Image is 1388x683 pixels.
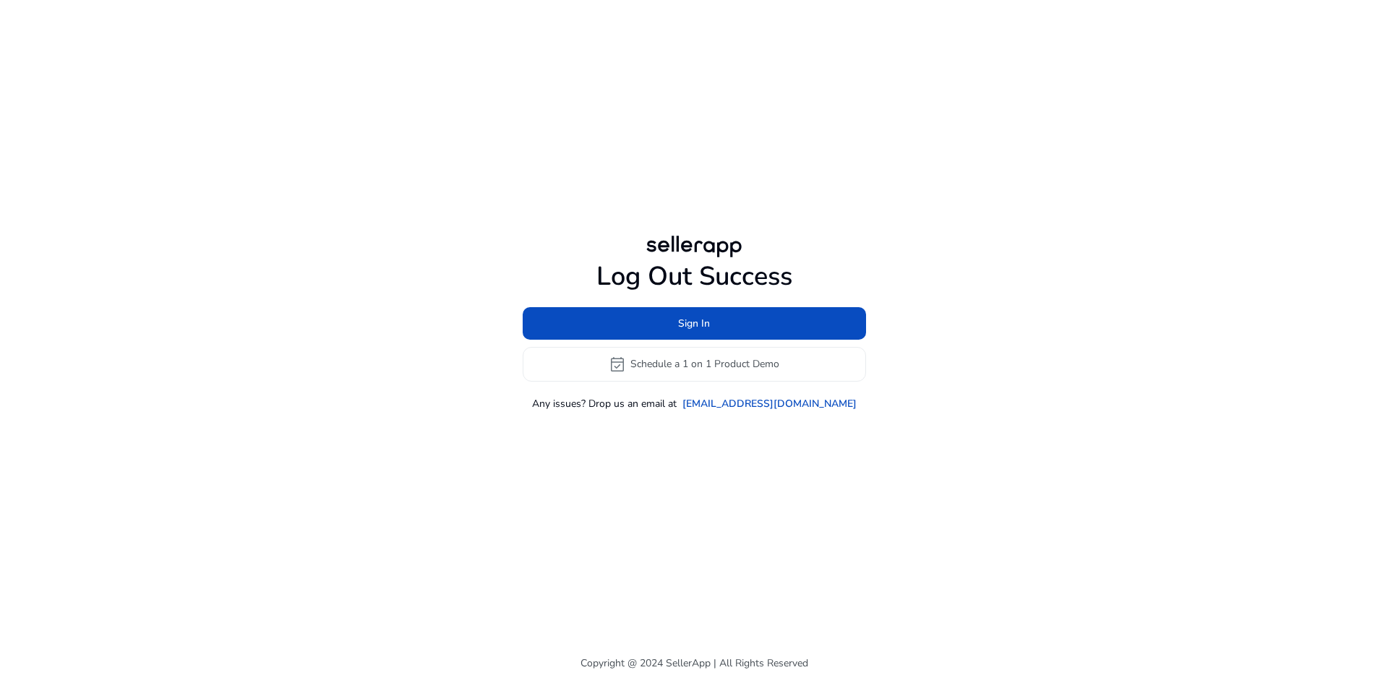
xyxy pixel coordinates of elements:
button: Sign In [523,307,866,340]
span: event_available [609,356,626,373]
span: Sign In [678,316,710,331]
p: Any issues? Drop us an email at [532,396,677,411]
button: event_availableSchedule a 1 on 1 Product Demo [523,347,866,382]
h1: Log Out Success [523,261,866,292]
a: [EMAIL_ADDRESS][DOMAIN_NAME] [682,396,857,411]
